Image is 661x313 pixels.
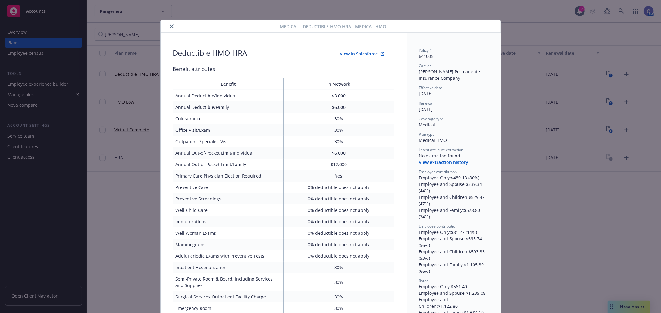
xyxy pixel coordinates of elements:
[173,101,284,113] td: Annual Deductible/Family
[284,193,394,204] td: 0% deductible does not apply
[173,90,284,102] td: Annual Deductible/Individual
[419,53,488,59] div: 641035
[419,278,429,283] span: Rates
[284,101,394,113] td: $6,000
[173,250,284,262] td: Adult Periodic Exams with Preventive Tests
[284,78,394,90] th: In Network
[284,262,394,273] td: 30%
[419,207,488,220] div: Employee and Family : $578.80 (34%)
[284,291,394,302] td: 30%
[419,224,458,229] span: Employee contribution
[419,174,488,181] div: Employee Only : $480.13 (86%)
[173,227,284,239] td: Well Woman Exams
[419,290,488,296] div: Employee and Spouse : $1,235.08
[173,147,284,159] td: Annual Out-of-Pocket Limit/Individual
[419,283,488,290] div: Employee Only : $561.40
[168,23,175,30] button: close
[173,239,284,250] td: Mammograms
[419,147,464,152] span: Latest attribute extraction
[419,235,488,248] div: Employee and Spouse : $695.74 (56%)
[284,170,394,182] td: Yes
[173,182,284,193] td: Preventive Care
[419,159,469,165] button: View extraction history
[419,296,488,309] div: Employee and Children : $1,122.80
[280,23,386,30] span: Medical - Deductible HMO HRA - Medical HMO
[173,273,284,291] td: Semi-Private Room & Board; Including Services and Supplies
[173,124,284,136] td: Office Visit/Exam
[419,132,435,137] span: Plan type
[419,68,488,81] div: [PERSON_NAME] Permanente Insurance Company
[419,90,488,97] div: [DATE]
[419,261,488,274] div: Employee and Family : $1,105.39 (66%)
[284,216,394,227] td: 0% deductible does not apply
[330,48,394,60] button: View in Salesforce
[419,101,434,106] span: Renewal
[419,122,488,128] div: Medical
[173,170,284,182] td: Primary Care Physician Election Required
[173,78,284,90] th: Benefit
[173,216,284,227] td: Immunizations
[173,65,394,73] div: Benefit attributes
[419,106,488,113] div: [DATE]
[173,48,247,60] div: Deductible HMO HRA
[419,48,432,53] span: Policy #
[419,169,457,174] span: Employer contribution
[284,90,394,102] td: $3,000
[419,137,488,144] div: Medical HMO
[173,204,284,216] td: Well-Child Care
[419,229,488,235] div: Employee Only : $81.27 (14%)
[284,204,394,216] td: 0% deductible does not apply
[173,262,284,273] td: Inpatient Hospitalization
[173,193,284,204] td: Preventive Screenings
[284,136,394,147] td: 30%
[173,136,284,147] td: Outpatient Specialist Visit
[284,227,394,239] td: 0% deductible does not apply
[173,159,284,170] td: Annual Out-of-Pocket Limit/Family
[284,147,394,159] td: $6,000
[284,182,394,193] td: 0% deductible does not apply
[419,248,488,261] div: Employee and Children : $593.33 (53%)
[284,239,394,250] td: 0% deductible does not apply
[284,273,394,291] td: 30%
[419,152,488,159] div: No extraction found
[284,250,394,262] td: 0% deductible does not apply
[284,113,394,124] td: 30%
[419,63,431,68] span: Carrier
[284,124,394,136] td: 30%
[173,291,284,302] td: Surgical Services Outpatient Facility Charge
[419,181,488,194] div: Employee and Spouse : $539.34 (44%)
[419,116,444,122] span: Coverage type
[419,194,488,207] div: Employee and Children : $529.47 (47%)
[173,113,284,124] td: Coinsurance
[419,85,443,90] span: Effective date
[284,159,394,170] td: $12,000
